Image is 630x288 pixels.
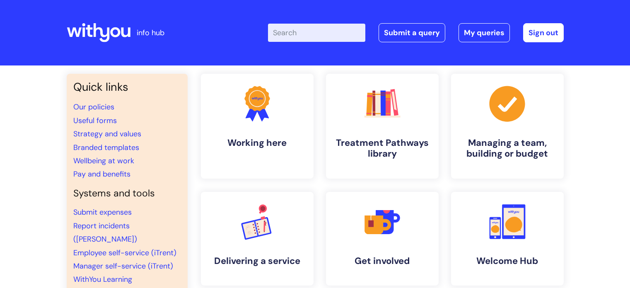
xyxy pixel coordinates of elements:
input: Search [268,24,365,42]
h3: Quick links [73,80,181,94]
a: Branded templates [73,143,139,152]
h4: Systems and tools [73,188,181,199]
h4: Delivering a service [208,256,307,266]
a: Report incidents ([PERSON_NAME]) [73,221,137,244]
a: Submit expenses [73,207,132,217]
a: WithYou Learning [73,274,132,284]
a: Working here [201,74,314,179]
p: info hub [137,26,164,39]
h4: Treatment Pathways library [333,138,432,160]
a: Managing a team, building or budget [451,74,564,179]
a: Get involved [326,192,439,286]
a: Welcome Hub [451,192,564,286]
a: Submit a query [379,23,445,42]
a: Useful forms [73,116,117,126]
a: Sign out [523,23,564,42]
a: Employee self-service (iTrent) [73,248,176,258]
a: Wellbeing at work [73,156,134,166]
a: My queries [459,23,510,42]
a: Manager self-service (iTrent) [73,261,173,271]
h4: Welcome Hub [458,256,557,266]
a: Treatment Pathways library [326,74,439,179]
div: | - [268,23,564,42]
a: Delivering a service [201,192,314,286]
a: Our policies [73,102,114,112]
h4: Get involved [333,256,432,266]
h4: Managing a team, building or budget [458,138,557,160]
a: Strategy and values [73,129,141,139]
h4: Working here [208,138,307,148]
a: Pay and benefits [73,169,130,179]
